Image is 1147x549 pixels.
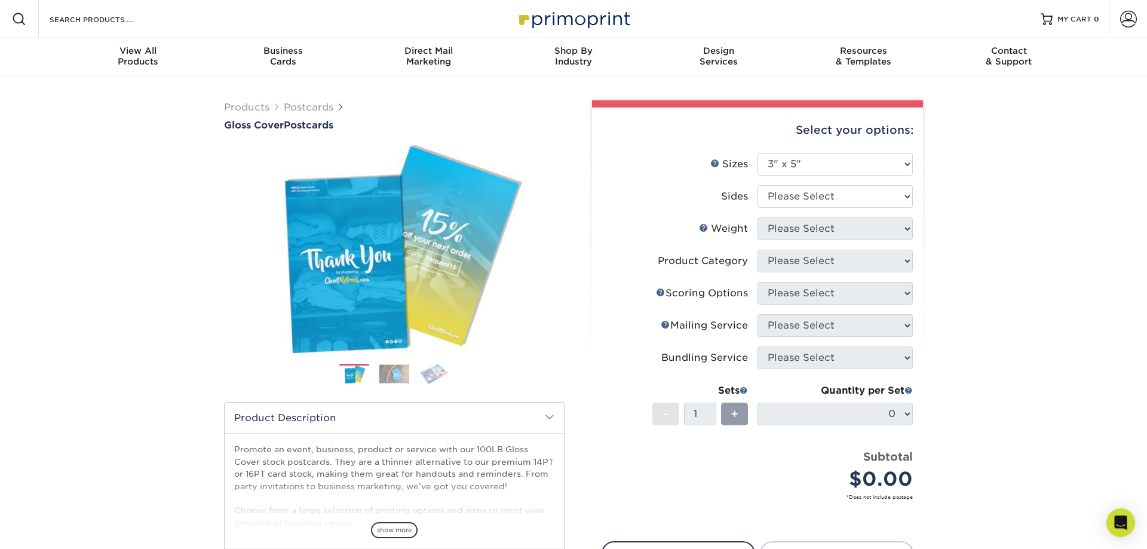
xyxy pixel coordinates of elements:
[501,45,646,67] div: Industry
[356,45,501,56] span: Direct Mail
[371,522,418,538] span: show more
[501,38,646,76] a: Shop ByIndustry
[224,119,565,131] a: Gloss CoverPostcards
[211,38,356,76] a: BusinessCards
[663,405,668,423] span: -
[791,45,936,56] span: Resources
[419,363,449,384] img: Postcards 03
[602,108,913,153] div: Select your options:
[211,45,356,67] div: Cards
[791,38,936,76] a: Resources& Templates
[863,450,913,463] strong: Subtotal
[646,45,791,56] span: Design
[721,189,748,204] div: Sides
[339,365,369,385] img: Postcards 01
[646,45,791,67] div: Services
[1057,14,1091,24] span: MY CART
[379,364,409,383] img: Postcards 02
[936,45,1081,67] div: & Support
[66,38,211,76] a: View AllProducts
[284,102,333,113] a: Postcards
[791,45,936,67] div: & Templates
[356,45,501,67] div: Marketing
[658,254,748,268] div: Product Category
[225,403,564,433] h2: Product Description
[661,318,748,333] div: Mailing Service
[234,443,554,529] p: Promote an event, business, product or service with our 100LB Gloss Cover stock postcards. They a...
[652,384,748,398] div: Sets
[356,38,501,76] a: Direct MailMarketing
[646,38,791,76] a: DesignServices
[66,45,211,67] div: Products
[766,465,913,493] div: $0.00
[48,12,165,26] input: SEARCH PRODUCTS.....
[699,222,748,236] div: Weight
[501,45,646,56] span: Shop By
[1094,15,1099,23] span: 0
[224,119,565,131] h1: Postcards
[731,405,738,423] span: +
[3,513,102,545] iframe: Google Customer Reviews
[224,136,565,363] img: Gloss Cover 01
[757,384,913,398] div: Quantity per Set
[710,157,748,171] div: Sizes
[514,6,633,32] img: Primoprint
[656,286,748,300] div: Scoring Options
[224,102,269,113] a: Products
[224,119,284,131] span: Gloss Cover
[936,45,1081,56] span: Contact
[936,38,1081,76] a: Contact& Support
[611,493,913,501] small: *Does not include postage
[211,45,356,56] span: Business
[661,351,748,365] div: Bundling Service
[66,45,211,56] span: View All
[1106,508,1135,537] div: Open Intercom Messenger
